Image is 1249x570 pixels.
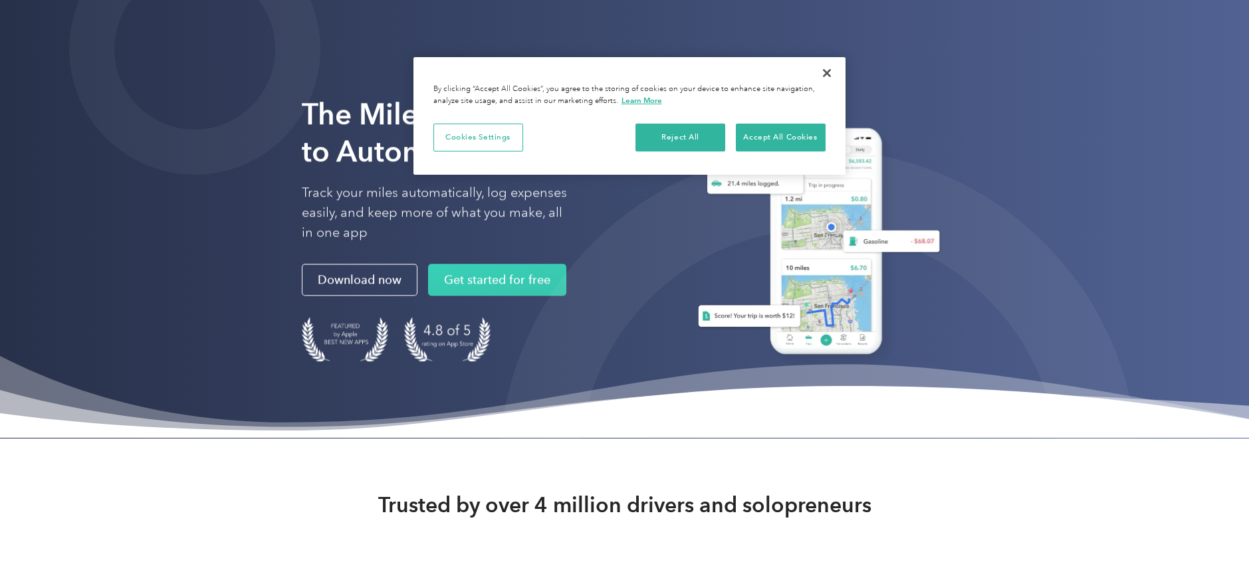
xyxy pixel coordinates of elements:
a: Get started for free [428,264,566,296]
button: Cookies Settings [433,124,523,151]
img: 4.9 out of 5 stars on the app store [404,317,491,361]
strong: The Mileage Tracking App to Automate Your Logs [302,96,654,169]
button: Accept All Cookies [736,124,826,151]
button: Close [812,58,842,88]
strong: Trusted by over 4 million drivers and solopreneurs [378,492,871,518]
p: Track your miles automatically, log expenses easily, and keep more of what you make, all in one app [302,183,568,242]
a: More information about your privacy, opens in a new tab [622,96,662,105]
a: Download now [302,264,417,296]
div: By clicking “Accept All Cookies”, you agree to the storing of cookies on your device to enhance s... [433,84,826,107]
button: Reject All [635,124,725,151]
img: Badge for Featured by Apple Best New Apps [302,317,388,361]
div: Cookie banner [413,57,846,175]
div: Privacy [413,57,846,175]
